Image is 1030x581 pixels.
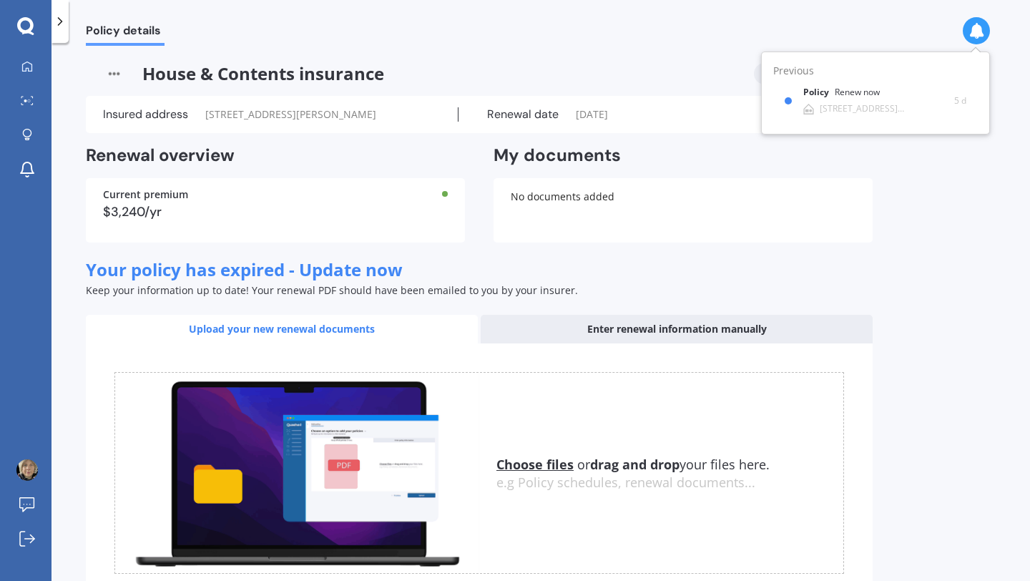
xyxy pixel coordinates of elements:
u: Choose files [496,456,574,473]
div: Previous [773,64,978,79]
div: No documents added [494,178,873,243]
img: other-insurer.png [86,63,142,84]
label: Renewal date [487,107,559,122]
span: Keep your information up to date! Your renewal PDF should have been emailed to you by your insurer. [86,283,578,297]
span: Your policy has expired - Update now [86,258,403,281]
div: $3,240/yr [103,205,448,218]
img: ACg8ocK0E-J1RKb5lL3_7y_05NydQu3K6h1axqixdkOrRytJIhtKoKA=s96-c [16,459,38,481]
div: Renew now [835,87,880,97]
div: [STREET_ADDRESS][PERSON_NAME] [820,104,954,114]
span: Policy details [86,24,165,43]
label: Insured address [103,107,188,122]
b: drag and drop [590,456,680,473]
h2: Renewal overview [86,145,465,167]
img: upload.de96410c8ce839c3fdd5.gif [115,373,479,574]
h2: My documents [494,145,621,167]
div: Upload your new renewal documents [86,315,478,343]
span: [STREET_ADDRESS][PERSON_NAME] [205,107,376,122]
span: [DATE] [576,107,608,122]
b: Policy [803,87,835,97]
div: e.g Policy schedules, renewal documents... [496,475,843,491]
div: Enter renewal information manually [481,315,873,343]
span: 5 d [954,94,966,108]
div: Current premium [103,190,448,200]
span: House & Contents insurance [86,63,742,84]
span: or your files here. [496,456,770,473]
